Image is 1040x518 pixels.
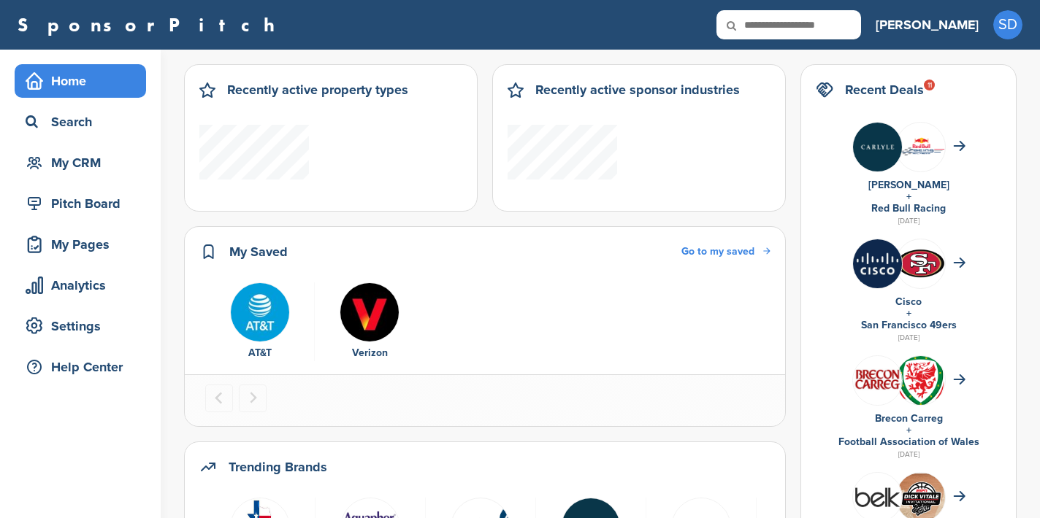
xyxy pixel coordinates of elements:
[681,244,771,260] a: Go to my saved
[845,80,924,100] h2: Recent Deals
[906,190,911,203] a: +
[22,231,146,258] div: My Pages
[875,412,943,425] a: Brecon Carreg
[906,307,911,320] a: +
[227,80,408,100] h2: Recently active property types
[18,15,284,34] a: SponsorPitch
[838,436,979,448] a: Football Association of Wales
[22,68,146,94] div: Home
[315,282,424,361] div: 2 of 2
[15,105,146,139] a: Search
[535,80,740,100] h2: Recently active sponsor industries
[871,202,946,214] a: Red Bull Racing
[868,179,949,191] a: [PERSON_NAME]
[681,245,754,258] span: Go to my saved
[924,80,935,90] div: 11
[15,350,146,384] a: Help Center
[816,214,1001,228] div: [DATE]
[896,137,945,156] img: Data?1415811735
[229,457,327,477] h2: Trending Brands
[229,241,288,262] h2: My Saved
[15,187,146,220] a: Pitch Board
[876,15,979,35] h3: [PERSON_NAME]
[22,313,146,339] div: Settings
[22,272,146,298] div: Analytics
[22,109,146,135] div: Search
[15,64,146,98] a: Home
[816,448,1001,461] div: [DATE]
[15,268,146,302] a: Analytics
[322,282,417,361] a: P hn 5tr 400x400 Verizon
[22,354,146,380] div: Help Center
[213,345,307,361] div: AT&T
[205,282,315,361] div: 1 of 2
[15,228,146,261] a: My Pages
[896,356,945,412] img: 170px football association of wales logo.svg
[230,282,290,342] img: Tpli2eyp 400x400
[816,331,1001,344] div: [DATE]
[239,384,267,412] button: Next slide
[993,10,1022,39] span: SD
[22,150,146,176] div: My CRM
[876,9,979,41] a: [PERSON_NAME]
[896,249,945,278] img: Data?1415805694
[15,309,146,343] a: Settings
[861,319,957,331] a: San Francisco 49ers
[895,295,922,308] a: Cisco
[853,239,902,288] img: Jmyca1yn 400x400
[205,384,233,412] button: Previous slide
[906,424,911,436] a: +
[853,123,902,171] img: Eowf0nlc 400x400
[340,282,399,342] img: P hn 5tr 400x400
[22,190,146,217] div: Pitch Board
[15,146,146,179] a: My CRM
[213,282,307,361] a: Tpli2eyp 400x400 AT&T
[322,345,417,361] div: Verizon
[853,356,902,405] img: Fvoowbej 400x400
